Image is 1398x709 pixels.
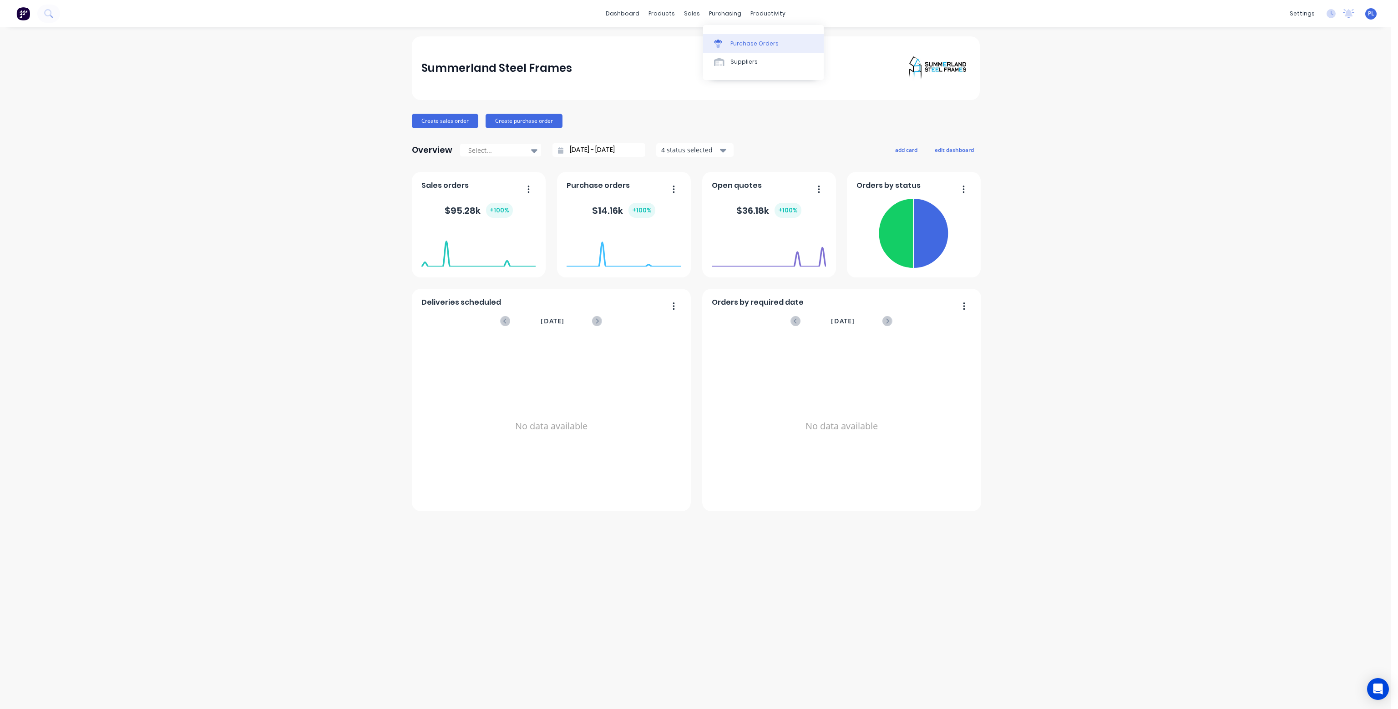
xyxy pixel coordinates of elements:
div: No data available [421,338,681,514]
span: [DATE] [541,316,564,326]
span: Open quotes [712,180,762,191]
img: Summerland Steel Frames [906,55,970,82]
a: Purchase Orders [703,34,824,52]
button: add card [889,144,923,156]
div: $ 14.16k [592,203,655,218]
div: purchasing [704,7,746,20]
div: settings [1285,7,1319,20]
a: dashboard [601,7,644,20]
div: + 100 % [486,203,513,218]
span: Orders by status [856,180,921,191]
span: Deliveries scheduled [421,297,501,308]
div: Purchase Orders [730,40,779,48]
div: + 100 % [628,203,655,218]
div: Overview [412,141,452,159]
div: $ 36.18k [736,203,801,218]
div: $ 95.28k [445,203,513,218]
div: productivity [746,7,790,20]
div: Suppliers [730,58,758,66]
button: 4 status selected [656,143,734,157]
span: Sales orders [421,180,469,191]
div: + 100 % [775,203,801,218]
a: Suppliers [703,53,824,71]
div: sales [679,7,704,20]
button: Create purchase order [486,114,562,128]
div: No data available [712,338,971,514]
button: Create sales order [412,114,478,128]
span: [DATE] [831,316,855,326]
div: 4 status selected [661,145,719,155]
button: edit dashboard [929,144,980,156]
span: PL [1368,10,1374,18]
div: Open Intercom Messenger [1367,678,1389,700]
div: products [644,7,679,20]
div: Summerland Steel Frames [421,59,572,77]
img: Factory [16,7,30,20]
span: Purchase orders [567,180,630,191]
